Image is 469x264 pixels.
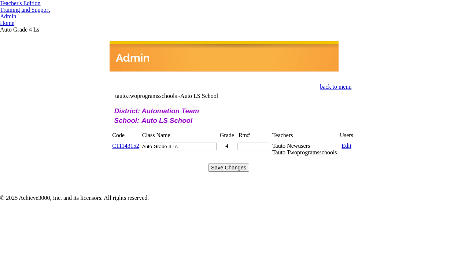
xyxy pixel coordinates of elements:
td: Rm# [239,132,268,139]
a: Edit [341,143,351,149]
b: School: [114,117,139,124]
a: C11143152 [112,143,139,149]
input: Save Changes [208,164,249,172]
a: back to menu [320,84,351,90]
span: 4 [225,143,228,149]
td: Users [340,132,353,139]
img: header [110,41,339,71]
td: Class Name [142,132,215,139]
img: teacher_arrow_small.png [50,10,53,12]
td: Code [112,132,137,139]
nobr: Auto LS School [180,93,218,99]
img: teacher_arrow.png [41,2,44,5]
td: tauto.twoprogramsschools - [115,93,261,99]
td: Grade [220,132,234,139]
td: Teachers [272,132,336,139]
td: Automation Team [141,107,353,115]
b: District: [114,107,140,115]
td: Tauto Newusers Tauto Twoprogramsschools [272,143,337,156]
td: Auto LS School [141,116,353,125]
